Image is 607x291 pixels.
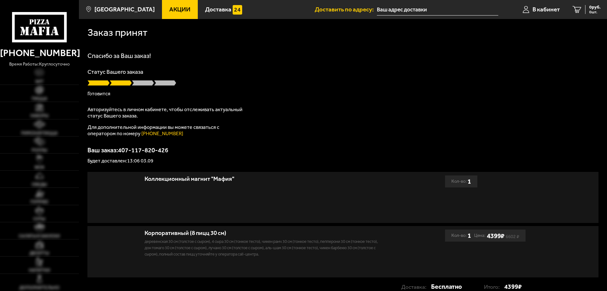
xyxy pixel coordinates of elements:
[35,165,44,170] span: WOK
[87,28,147,38] h1: Заказ принят
[141,130,183,136] a: [PHONE_NUMBER]
[30,114,48,118] span: Наборы
[32,148,47,153] span: Роллы
[87,124,246,137] p: Для дополнительной информации вы можете связаться с оператором по номеру
[205,6,231,12] span: Доставка
[87,53,598,59] h1: Спасибо за Ваш заказ!
[87,69,598,75] p: Статус Вашего заказа
[29,268,50,273] span: Напитки
[145,230,384,237] div: Корпоративный (8 пицц 30 см)
[19,234,60,238] span: Салаты и закуски
[377,4,498,16] input: Ваш адрес доставки
[145,175,384,183] div: Коллекционный магнит "Мафия"
[87,91,598,96] p: Готовится
[589,10,601,14] span: 0 шт.
[474,230,486,242] span: Цена:
[30,200,48,204] span: Горячее
[19,286,60,290] span: Дополнительно
[451,230,471,242] div: Кол-во:
[468,230,471,242] b: 1
[21,131,58,136] span: Римская пицца
[315,6,377,12] span: Доставить по адресу:
[32,97,47,101] span: Пицца
[145,238,384,257] p: Деревенская 30 см (толстое с сыром), 4 сыра 30 см (тонкое тесто), Чикен Ранч 30 см (тонкое тесто)...
[533,6,560,12] span: В кабинет
[87,158,598,163] p: Будет доставлен: 13:06 03.09
[29,251,49,256] span: Десерты
[35,79,44,84] span: Хит
[87,147,598,153] p: Ваш заказ: 407-117-820-426
[506,235,519,238] s: 6602 ₽
[33,217,45,221] span: Супы
[169,6,190,12] span: Акции
[589,5,601,9] span: 0 руб.
[87,106,246,119] p: Авторизуйтесь в личном кабинете, чтобы отслеживать актуальный статус Вашего заказа.
[487,232,504,240] b: 4399 ₽
[32,182,47,187] span: Обеды
[233,5,242,15] img: 15daf4d41897b9f0e9f617042186c801.svg
[94,6,155,12] span: [GEOGRAPHIC_DATA]
[451,175,471,187] div: Кол-во:
[468,175,471,187] b: 1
